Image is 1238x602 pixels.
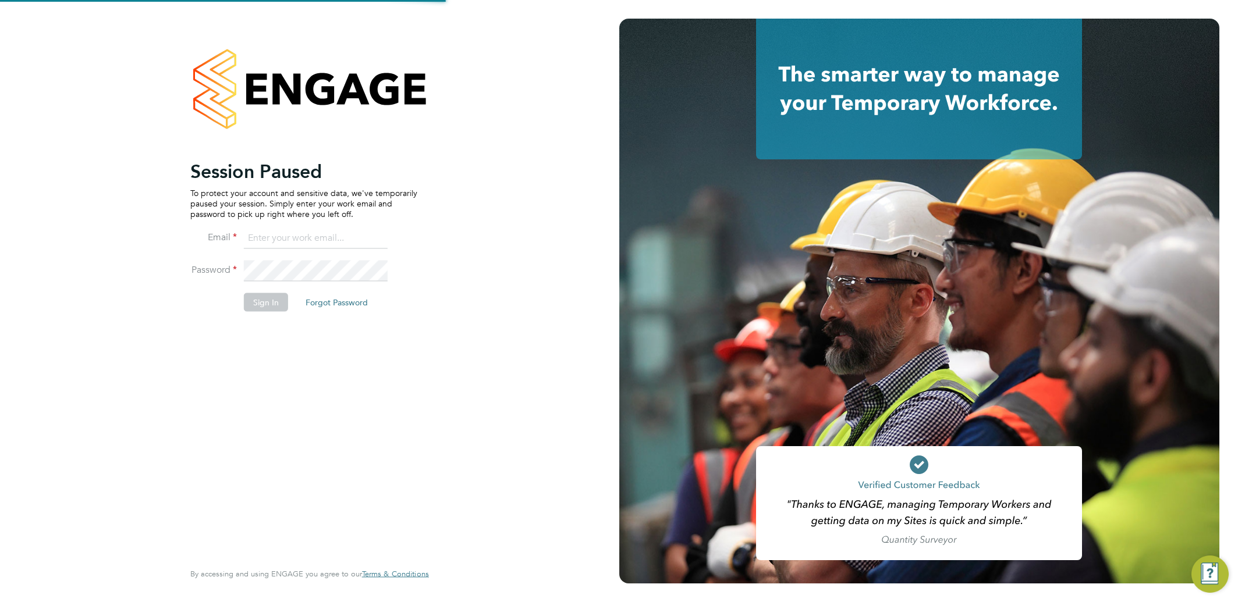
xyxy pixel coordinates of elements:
[190,569,429,579] span: By accessing and using ENGAGE you agree to our
[190,231,237,243] label: Email
[244,228,388,249] input: Enter your work email...
[190,159,417,183] h2: Session Paused
[190,187,417,219] p: To protect your account and sensitive data, we've temporarily paused your session. Simply enter y...
[190,263,237,276] label: Password
[244,293,288,311] button: Sign In
[1191,555,1229,593] button: Engage Resource Center
[362,569,429,579] a: Terms & Conditions
[296,293,377,311] button: Forgot Password
[362,569,429,579] span: Terms & Conditions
